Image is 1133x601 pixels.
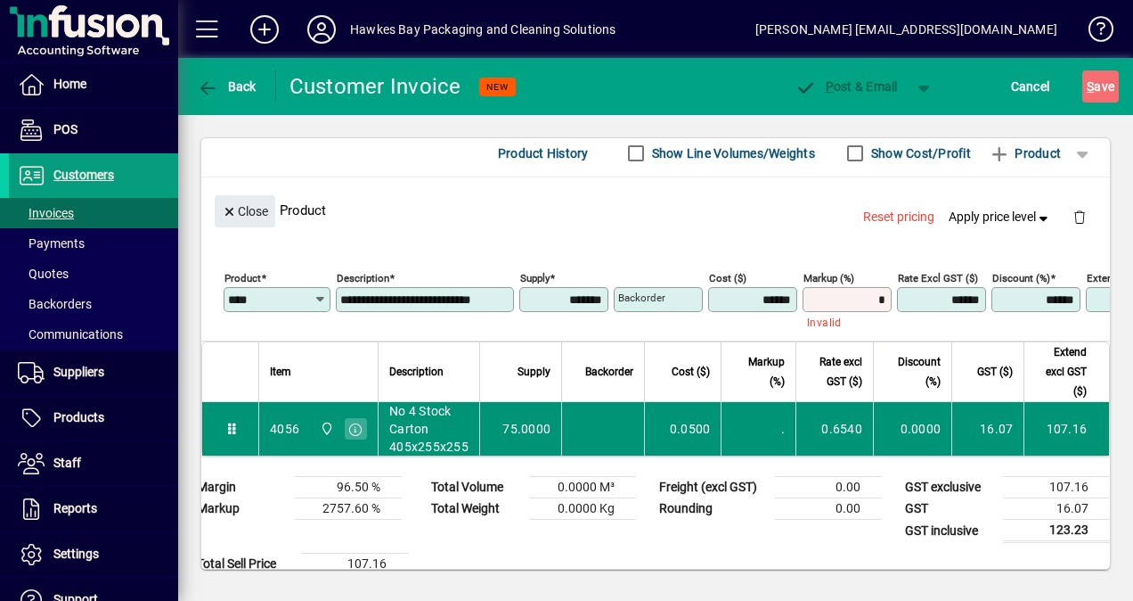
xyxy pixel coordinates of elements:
[807,312,877,347] mat-error: Invalid number
[178,70,276,103] app-page-header-button: Back
[53,456,81,470] span: Staff
[992,272,1050,284] mat-label: Discount (%)
[672,362,710,382] span: Cost ($)
[873,402,951,456] td: 0.0000
[270,362,291,382] span: Item
[301,554,408,575] td: 107.16
[389,402,469,456] span: No 4 Stock Carton 405x255x255
[18,267,69,281] span: Quotes
[529,498,636,520] td: 0.0000 Kg
[422,498,529,520] td: Total Weight
[518,362,550,382] span: Supply
[856,202,941,234] button: Reset pricing
[807,352,862,391] span: Rate excl GST ($)
[188,554,301,575] td: Total Sell Price
[650,477,775,498] td: Freight (excl GST)
[977,362,1013,382] span: GST ($)
[795,79,898,94] span: ost & Email
[775,498,882,520] td: 0.00
[807,420,862,438] div: 0.6540
[9,259,178,289] a: Quotes
[498,139,589,168] span: Product History
[863,208,934,226] span: Reset pricing
[1058,209,1101,225] app-page-header-button: Delete
[941,202,1059,234] button: Apply price level
[529,477,636,498] td: 0.0000 M³
[18,206,74,220] span: Invoices
[53,77,86,91] span: Home
[648,144,815,162] label: Show Line Volumes/Weights
[826,79,834,94] span: P
[53,122,77,136] span: POS
[732,352,785,391] span: Markup (%)
[1082,70,1119,103] button: Save
[896,498,1003,520] td: GST
[1007,70,1055,103] button: Cancel
[775,477,882,498] td: 0.00
[295,477,402,498] td: 96.50 %
[236,13,293,45] button: Add
[755,15,1057,44] div: [PERSON_NAME] [EMAIL_ADDRESS][DOMAIN_NAME]
[293,13,350,45] button: Profile
[896,520,1003,542] td: GST inclusive
[1011,72,1050,101] span: Cancel
[1087,79,1094,94] span: S
[18,297,92,311] span: Backorders
[18,327,123,342] span: Communications
[1023,402,1109,456] td: 107.16
[337,272,389,284] mat-label: Description
[9,396,178,440] a: Products
[188,498,295,520] td: Markup
[222,197,268,226] span: Close
[1003,520,1110,542] td: 123.23
[188,477,295,498] td: Margin
[192,70,261,103] button: Back
[289,72,461,101] div: Customer Invoice
[709,272,746,284] mat-label: Cost ($)
[949,208,1052,226] span: Apply price level
[721,402,795,456] td: .
[1035,342,1087,401] span: Extend excl GST ($)
[215,195,275,227] button: Close
[1087,72,1114,101] span: ave
[9,108,178,152] a: POS
[884,352,941,391] span: Discount (%)
[197,79,257,94] span: Back
[1003,498,1110,520] td: 16.07
[295,498,402,520] td: 2757.60 %
[9,198,178,228] a: Invoices
[1058,195,1101,238] button: Delete
[520,272,550,284] mat-label: Supply
[898,272,978,284] mat-label: Rate excl GST ($)
[9,319,178,350] a: Communications
[18,236,85,251] span: Payments
[486,81,509,93] span: NEW
[502,420,550,438] span: 75.0000
[53,547,99,561] span: Settings
[951,402,1023,456] td: 16.07
[315,419,336,439] span: Central
[270,420,299,438] div: 4056
[9,350,178,395] a: Suppliers
[1003,477,1110,498] td: 107.16
[224,272,261,284] mat-label: Product
[618,292,665,304] mat-label: Backorder
[422,477,529,498] td: Total Volume
[53,365,104,379] span: Suppliers
[650,498,775,520] td: Rounding
[585,362,633,382] span: Backorder
[9,487,178,531] a: Reports
[53,168,114,182] span: Customers
[9,441,178,486] a: Staff
[896,477,1003,498] td: GST exclusive
[350,15,616,44] div: Hawkes Bay Packaging and Cleaning Solutions
[9,62,178,107] a: Home
[201,177,1110,243] div: Product
[803,272,854,284] mat-label: Markup (%)
[644,402,721,456] td: 0.0500
[786,70,907,103] button: Post & Email
[1075,4,1111,62] a: Knowledge Base
[389,362,444,382] span: Description
[210,202,280,218] app-page-header-button: Close
[868,144,971,162] label: Show Cost/Profit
